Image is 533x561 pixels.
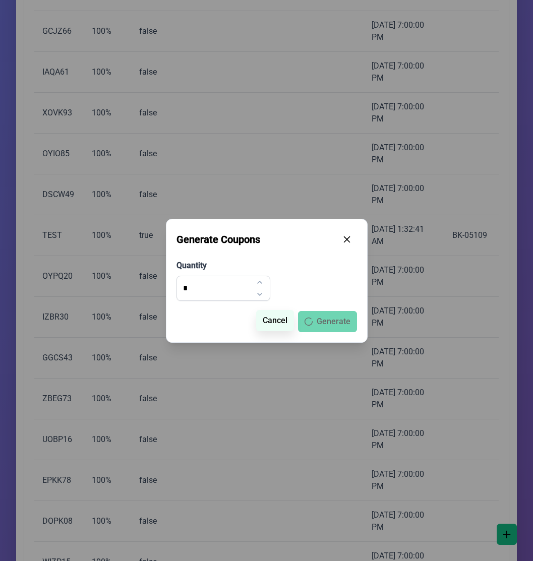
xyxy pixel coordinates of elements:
[176,260,357,272] label: Quantity
[256,310,294,331] button: Cancel
[263,315,287,327] span: Cancel
[317,316,350,328] span: Generate
[298,311,357,332] button: Generate
[176,232,260,247] span: Generate Coupons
